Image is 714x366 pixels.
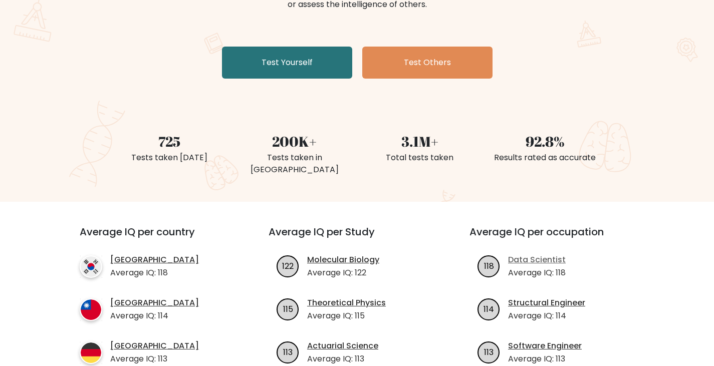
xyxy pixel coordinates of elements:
text: 113 [484,346,494,357]
div: Tests taken in [GEOGRAPHIC_DATA] [238,152,351,176]
text: 115 [283,303,293,314]
text: 122 [282,260,294,271]
p: Average IQ: 113 [307,353,378,365]
p: Average IQ: 118 [110,267,199,279]
p: Average IQ: 113 [508,353,582,365]
a: Test Yourself [222,47,352,79]
text: 118 [484,260,494,271]
a: Software Engineer [508,340,582,352]
a: Data Scientist [508,254,566,266]
h3: Average IQ per Study [269,226,445,250]
div: Total tests taken [363,152,477,164]
a: [GEOGRAPHIC_DATA] [110,254,199,266]
a: Structural Engineer [508,297,585,309]
img: country [80,298,102,321]
h3: Average IQ per occupation [469,226,646,250]
a: [GEOGRAPHIC_DATA] [110,297,199,309]
a: Theoretical Physics [307,297,386,309]
a: Molecular Biology [307,254,379,266]
p: Average IQ: 122 [307,267,379,279]
div: 3.1M+ [363,131,477,152]
p: Average IQ: 114 [508,310,585,322]
img: country [80,341,102,364]
div: Results rated as accurate [489,152,602,164]
p: Average IQ: 113 [110,353,199,365]
a: Test Others [362,47,493,79]
div: Tests taken [DATE] [113,152,226,164]
a: [GEOGRAPHIC_DATA] [110,340,199,352]
text: 114 [484,303,494,314]
p: Average IQ: 118 [508,267,566,279]
div: 92.8% [489,131,602,152]
p: Average IQ: 114 [110,310,199,322]
div: 200K+ [238,131,351,152]
h3: Average IQ per country [80,226,232,250]
img: country [80,255,102,278]
text: 113 [283,346,293,357]
p: Average IQ: 115 [307,310,386,322]
div: 725 [113,131,226,152]
a: Actuarial Science [307,340,378,352]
